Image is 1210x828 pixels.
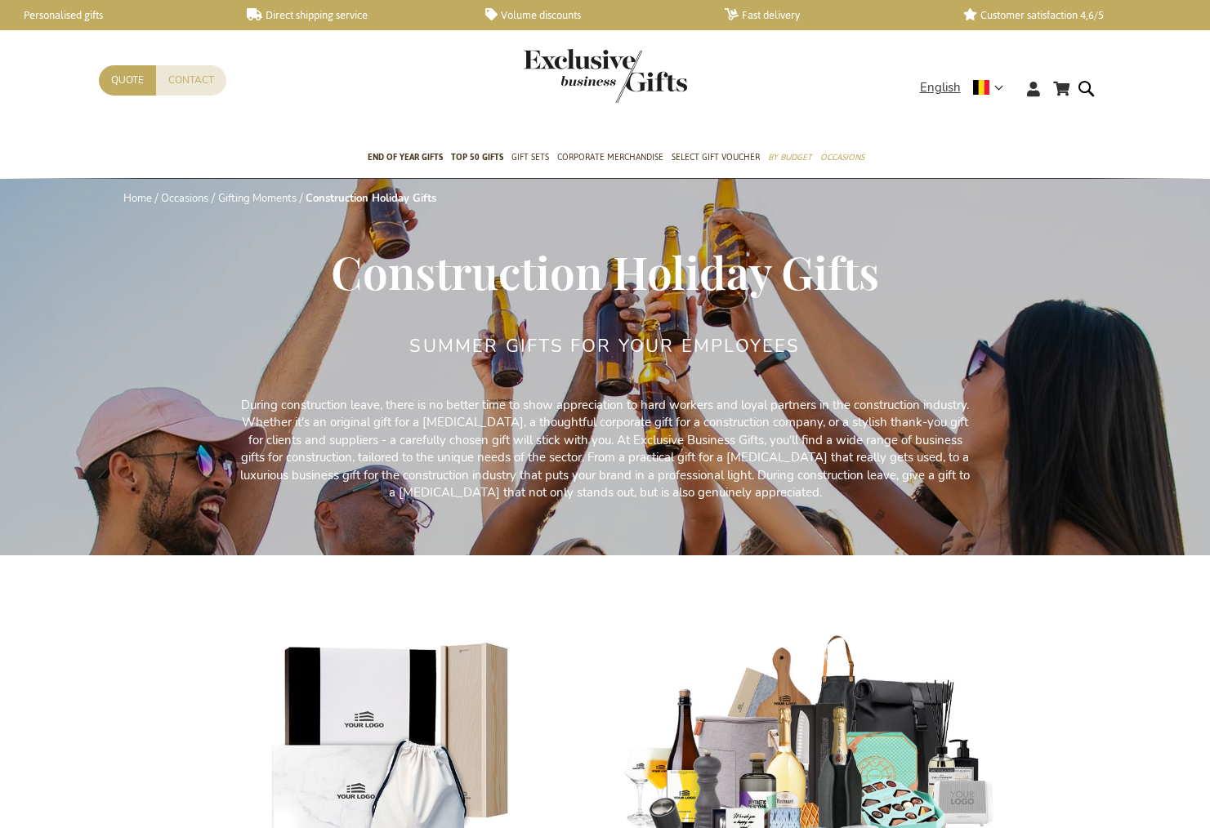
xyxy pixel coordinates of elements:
a: Contact [156,65,226,96]
a: Gift Sets [511,138,549,179]
a: Direct shipping service [247,8,459,22]
p: During construction leave, there is no better time to show appreciation to hard workers and loyal... [238,397,973,502]
a: Home [123,191,152,206]
strong: Construction Holiday Gifts [306,191,436,206]
span: TOP 50 Gifts [451,149,503,166]
a: Quote [99,65,156,96]
a: store logo [524,49,605,103]
a: TOP 50 Gifts [451,138,503,179]
a: Gifting Moments [218,191,297,206]
h2: Summer Gifts For Your Employees [409,336,800,356]
a: Volume discounts [485,8,698,22]
a: Customer satisfaction 4,6/5 [963,8,1176,22]
img: Exclusive Business gifts logo [524,49,687,103]
a: Personalised gifts [8,8,221,22]
a: Corporate Merchandise [557,138,663,179]
span: End of year gifts [368,149,443,166]
span: Corporate Merchandise [557,149,663,166]
span: English [920,78,961,97]
span: Occasions [820,149,864,166]
a: Occasions [161,191,208,206]
span: Select Gift Voucher [672,149,760,166]
span: Gift Sets [511,149,549,166]
a: Select Gift Voucher [672,138,760,179]
span: By Budget [768,149,812,166]
a: Fast delivery [725,8,937,22]
a: Occasions [820,138,864,179]
a: By Budget [768,138,812,179]
span: Construction Holiday Gifts [331,241,879,301]
a: End of year gifts [368,138,443,179]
